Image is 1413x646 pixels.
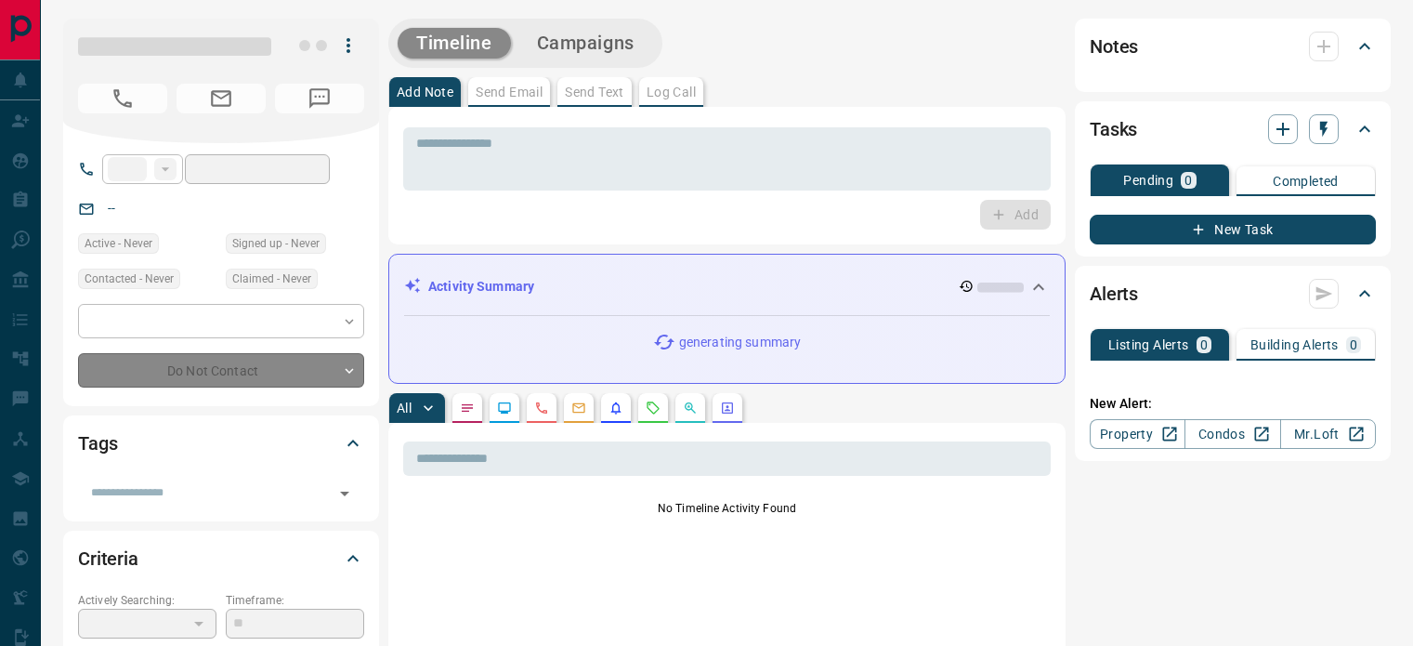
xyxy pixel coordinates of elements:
div: Alerts [1090,271,1376,316]
svg: Agent Actions [720,401,735,415]
p: Add Note [397,86,453,99]
a: -- [108,201,115,216]
span: No Email [177,84,266,113]
p: New Alert: [1090,394,1376,414]
p: Completed [1273,175,1339,188]
h2: Notes [1090,32,1138,61]
p: Pending [1123,174,1173,187]
p: Actively Searching: [78,592,216,609]
p: 0 [1350,338,1357,351]
span: Contacted - Never [85,270,174,288]
p: Listing Alerts [1108,338,1189,351]
div: Tags [78,421,364,466]
button: Timeline [398,28,511,59]
svg: Requests [646,401,661,415]
button: Campaigns [518,28,653,59]
p: Timeframe: [226,592,364,609]
h2: Tags [78,428,117,458]
svg: Listing Alerts [608,401,623,415]
p: Building Alerts [1250,338,1339,351]
div: Do Not Contact [78,353,364,388]
a: Property [1090,419,1185,449]
svg: Lead Browsing Activity [497,401,512,415]
p: Activity Summary [428,277,534,297]
svg: Emails [571,401,586,415]
div: Activity Summary [404,270,1050,304]
span: No Number [78,84,167,113]
div: Criteria [78,536,364,581]
div: Tasks [1090,107,1376,152]
svg: Opportunities [683,401,698,415]
p: No Timeline Activity Found [403,500,1051,517]
button: New Task [1090,215,1376,244]
button: Open [332,481,358,507]
span: No Number [275,84,364,113]
p: All [397,402,412,415]
svg: Calls [534,401,549,415]
p: 0 [1200,338,1208,351]
h2: Alerts [1090,279,1138,309]
h2: Tasks [1090,114,1137,144]
div: Notes [1090,24,1376,69]
a: Mr.Loft [1280,419,1376,449]
span: Claimed - Never [232,270,311,288]
span: Active - Never [85,234,152,253]
h2: Criteria [78,544,138,573]
p: 0 [1184,174,1192,187]
a: Condos [1184,419,1280,449]
span: Signed up - Never [232,234,320,253]
svg: Notes [460,401,475,415]
p: generating summary [679,333,801,352]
